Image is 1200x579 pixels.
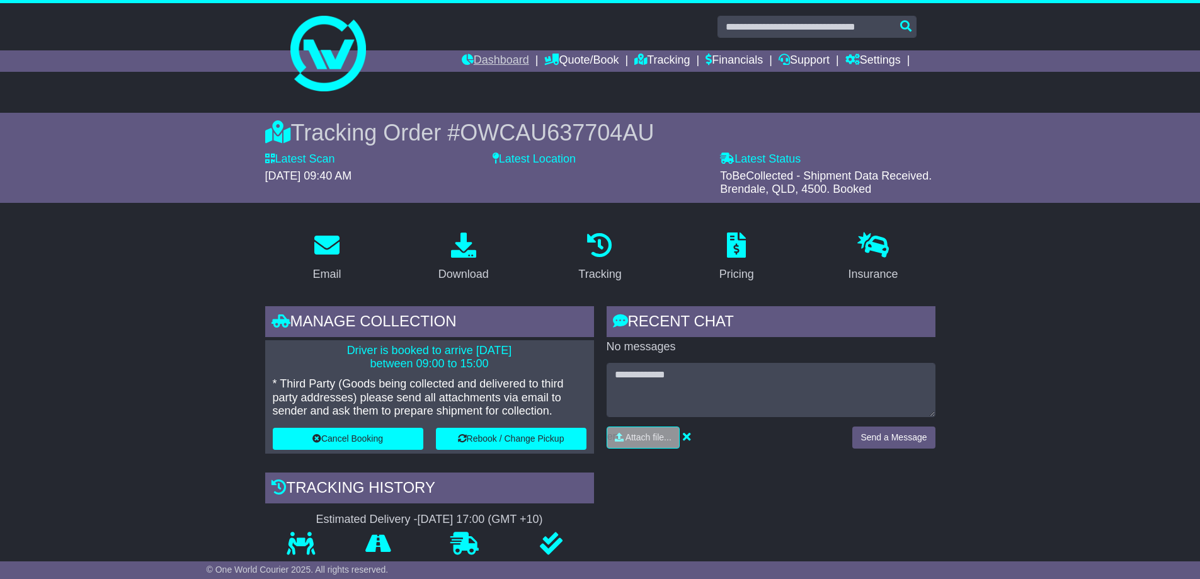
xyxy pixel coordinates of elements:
div: [DATE] 17:00 (GMT +10) [418,513,543,527]
a: Financials [706,50,763,72]
a: Pricing [711,228,762,287]
a: Dashboard [462,50,529,72]
p: * Third Party (Goods being collected and delivered to third party addresses) please send all atta... [273,377,586,418]
div: Insurance [849,266,898,283]
a: Quote/Book [544,50,619,72]
a: Email [304,228,349,287]
label: Latest Scan [265,152,335,166]
span: OWCAU637704AU [460,120,654,146]
div: Estimated Delivery - [265,513,594,527]
div: Manage collection [265,306,594,340]
p: Driver is booked to arrive [DATE] between 09:00 to 15:00 [273,344,586,371]
button: Cancel Booking [273,428,423,450]
div: Tracking Order # [265,119,935,146]
div: Pricing [719,266,754,283]
a: Tracking [570,228,629,287]
a: Settings [845,50,901,72]
a: Insurance [840,228,906,287]
a: Download [430,228,497,287]
span: [DATE] 09:40 AM [265,169,352,182]
a: Tracking [634,50,690,72]
div: Tracking [578,266,621,283]
div: RECENT CHAT [607,306,935,340]
span: © One World Courier 2025. All rights reserved. [207,565,389,575]
div: Download [438,266,489,283]
label: Latest Location [493,152,576,166]
p: No messages [607,340,935,354]
div: Tracking history [265,473,594,507]
label: Latest Status [720,152,801,166]
span: ToBeCollected - Shipment Data Received. Brendale, QLD, 4500. Booked [720,169,932,196]
a: Support [779,50,830,72]
button: Rebook / Change Pickup [436,428,586,450]
div: Email [312,266,341,283]
button: Send a Message [852,427,935,449]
